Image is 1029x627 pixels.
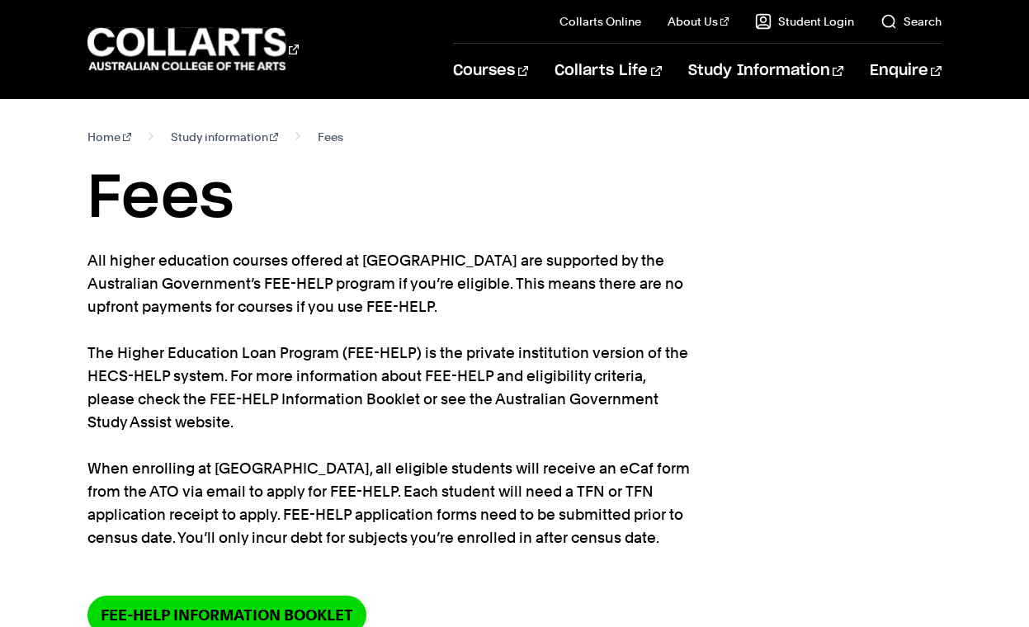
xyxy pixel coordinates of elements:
[688,44,843,98] a: Study Information
[870,44,942,98] a: Enquire
[880,13,942,30] a: Search
[87,162,942,236] h1: Fees
[559,13,641,30] a: Collarts Online
[318,125,343,148] span: Fees
[87,249,690,549] p: All higher education courses offered at [GEOGRAPHIC_DATA] are supported by the Australian Governm...
[755,13,854,30] a: Student Login
[453,44,528,98] a: Courses
[171,125,279,148] a: Study information
[87,125,131,148] a: Home
[87,26,299,73] div: Go to homepage
[555,44,661,98] a: Collarts Life
[668,13,729,30] a: About Us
